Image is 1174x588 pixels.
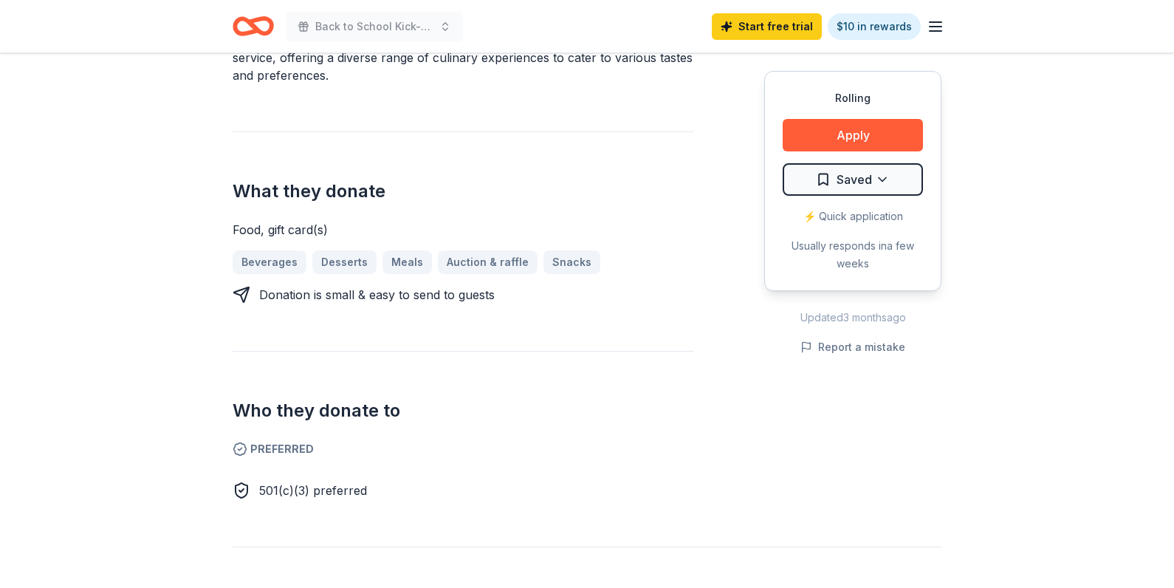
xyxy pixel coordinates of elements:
[783,237,923,273] div: Usually responds in a few weeks
[233,9,274,44] a: Home
[543,250,600,274] a: Snacks
[783,208,923,225] div: ⚡️ Quick application
[233,250,306,274] a: Beverages
[382,250,432,274] a: Meals
[233,399,693,423] h2: Who they donate to
[286,12,463,41] button: Back to School Kick-Off
[800,338,905,356] button: Report a mistake
[312,250,377,274] a: Desserts
[233,180,693,203] h2: What they donate
[837,170,872,189] span: Saved
[783,163,923,196] button: Saved
[259,286,495,304] div: Donation is small & easy to send to guests
[783,119,923,151] button: Apply
[764,309,941,327] div: Updated 3 months ago
[783,89,923,107] div: Rolling
[828,13,921,40] a: $10 in rewards
[259,483,367,498] span: 501(c)(3) preferred
[438,250,538,274] a: Auction & raffle
[315,18,433,35] span: Back to School Kick-Off
[712,13,822,40] a: Start free trial
[233,221,693,239] div: Food, gift card(s)
[233,440,693,458] span: Preferred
